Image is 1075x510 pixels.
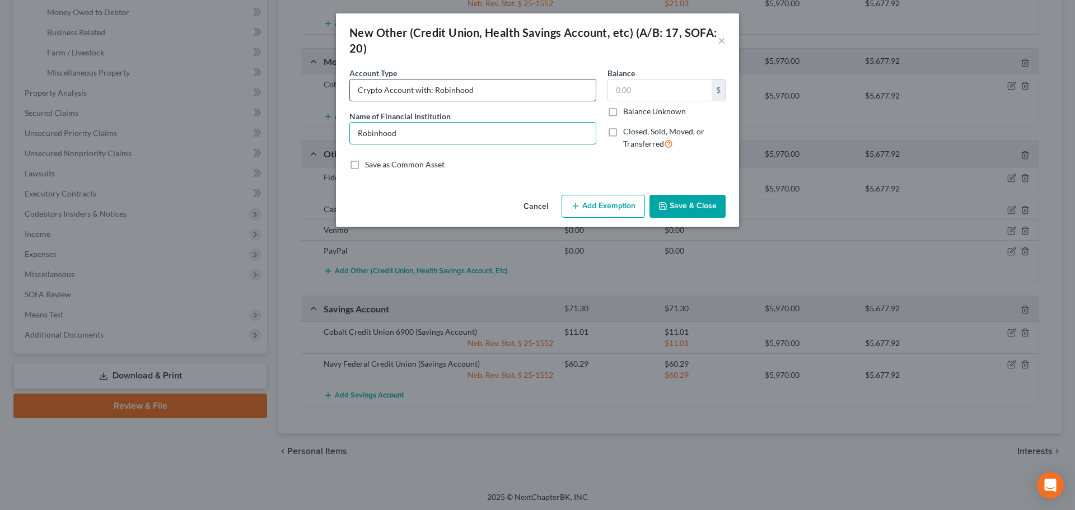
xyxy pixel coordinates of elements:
[649,195,726,218] button: Save & Close
[718,34,726,47] button: ×
[712,79,725,101] div: $
[350,79,596,101] input: Credit Union, HSA, etc
[608,79,712,101] input: 0.00
[349,25,718,56] div: New Other (Credit Union, Health Savings Account, etc) (A/B: 17, SOFA: 20)
[349,111,451,121] span: Name of Financial Institution
[562,195,645,218] button: Add Exemption
[623,127,704,148] span: Closed, Sold, Moved, or Transferred
[623,106,686,117] label: Balance Unknown
[349,67,397,79] label: Account Type
[365,159,445,170] label: Save as Common Asset
[1037,472,1064,499] div: Open Intercom Messenger
[515,196,557,218] button: Cancel
[350,123,596,144] input: Enter name...
[607,67,635,79] label: Balance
